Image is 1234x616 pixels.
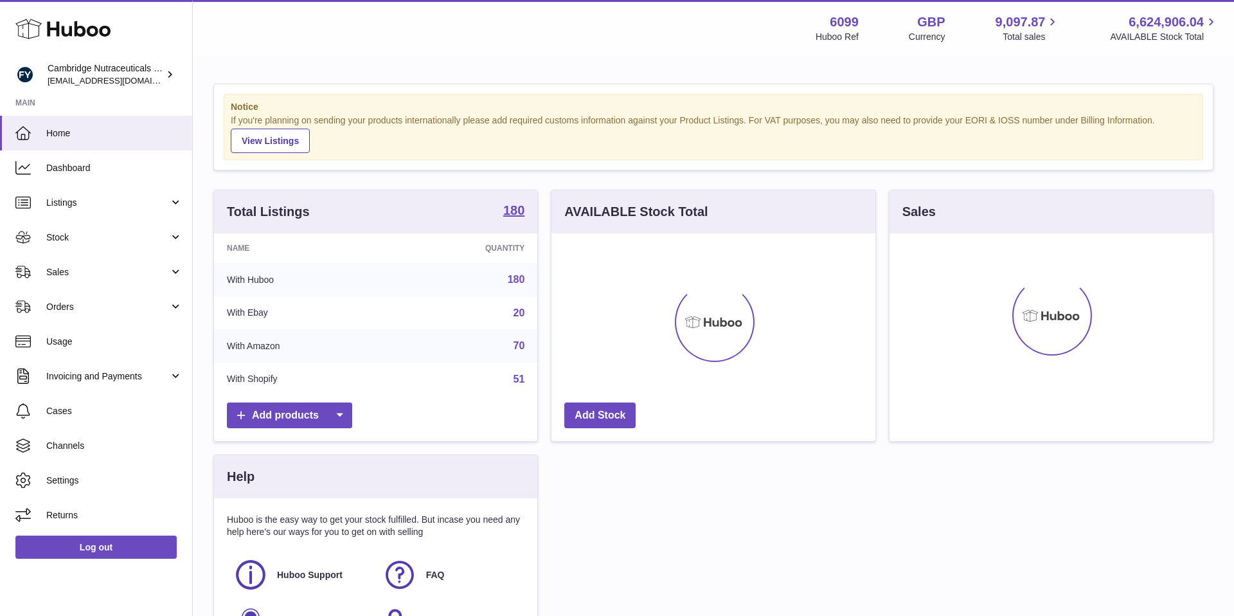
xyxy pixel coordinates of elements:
div: Huboo Ref [816,31,859,43]
span: [EMAIL_ADDRESS][DOMAIN_NAME] [48,75,189,86]
strong: 180 [503,204,524,217]
span: AVAILABLE Stock Total [1110,31,1219,43]
span: Invoicing and Payments [46,370,169,383]
a: 9,097.87 Total sales [996,14,1060,43]
span: Orders [46,301,169,313]
a: Add products [227,403,352,429]
td: With Amazon [214,329,391,363]
strong: GBP [917,14,945,31]
th: Quantity [391,233,537,263]
h3: Sales [902,203,936,221]
span: Sales [46,266,169,278]
a: Huboo Support [233,557,370,592]
span: Total sales [1003,31,1060,43]
a: 51 [514,374,525,385]
p: Huboo is the easy way to get your stock fulfilled. But incase you need any help here's our ways f... [227,514,524,538]
span: Dashboard [46,162,183,174]
span: Huboo Support [277,569,343,581]
a: Add Stock [564,403,636,429]
a: 180 [503,204,524,219]
span: Stock [46,231,169,244]
h3: Total Listings [227,203,310,221]
a: 6,624,906.04 AVAILABLE Stock Total [1110,14,1219,43]
span: Returns [46,509,183,521]
span: Usage [46,336,183,348]
a: View Listings [231,129,310,153]
td: With Shopify [214,363,391,396]
div: Currency [909,31,945,43]
a: 70 [514,340,525,351]
span: Channels [46,440,183,452]
span: 6,624,906.04 [1129,14,1204,31]
h3: Help [227,468,255,485]
span: 9,097.87 [996,14,1046,31]
a: 180 [508,274,525,285]
span: Listings [46,197,169,209]
th: Name [214,233,391,263]
strong: 6099 [830,14,859,31]
img: huboo@camnutra.com [15,65,35,84]
span: Cases [46,405,183,417]
div: Cambridge Nutraceuticals Ltd [48,62,163,87]
div: If you're planning on sending your products internationally please add required customs informati... [231,114,1196,153]
strong: Notice [231,101,1196,113]
a: FAQ [382,557,519,592]
span: FAQ [426,569,445,581]
a: Log out [15,536,177,559]
a: 20 [514,307,525,318]
span: Home [46,127,183,140]
span: Settings [46,475,183,487]
td: With Ebay [214,296,391,330]
h3: AVAILABLE Stock Total [564,203,708,221]
td: With Huboo [214,263,391,296]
